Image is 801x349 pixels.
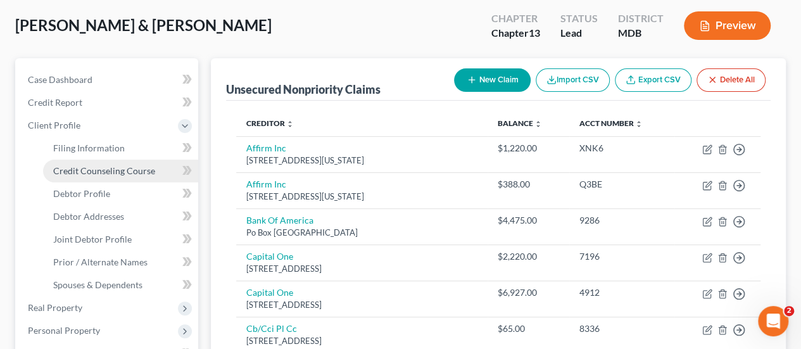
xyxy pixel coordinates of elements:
iframe: Intercom live chat [758,306,788,336]
div: $6,927.00 [498,286,559,299]
span: Credit Counseling Course [53,165,155,176]
span: [PERSON_NAME] & [PERSON_NAME] [15,16,272,34]
div: Lead [560,26,598,41]
i: unfold_more [286,120,294,128]
div: [STREET_ADDRESS][US_STATE] [246,155,477,167]
div: 8336 [579,322,664,335]
span: 13 [529,27,540,39]
div: District [618,11,664,26]
div: [STREET_ADDRESS] [246,263,477,275]
a: Joint Debtor Profile [43,228,198,251]
div: $2,220.00 [498,250,559,263]
a: Prior / Alternate Names [43,251,198,274]
a: Affirm Inc [246,179,286,189]
span: Credit Report [28,97,82,108]
div: Po Box [GEOGRAPHIC_DATA] [246,227,477,239]
div: Unsecured Nonpriority Claims [226,82,381,97]
span: Spouses & Dependents [53,279,142,290]
a: Case Dashboard [18,68,198,91]
div: [STREET_ADDRESS] [246,335,477,347]
a: Cb/Cci Pl Cc [246,323,297,334]
span: Personal Property [28,325,100,336]
div: [STREET_ADDRESS][US_STATE] [246,191,477,203]
a: Debtor Profile [43,182,198,205]
a: Acct Number unfold_more [579,118,643,128]
span: Filing Information [53,143,125,153]
button: New Claim [454,68,531,92]
a: Balance unfold_more [498,118,542,128]
div: 4912 [579,286,664,299]
a: Export CSV [615,68,691,92]
a: Bank Of America [246,215,313,225]
div: $1,220.00 [498,142,559,155]
i: unfold_more [635,120,643,128]
div: $4,475.00 [498,214,559,227]
span: Joint Debtor Profile [53,234,132,244]
span: Client Profile [28,120,80,130]
a: Capital One [246,287,293,298]
button: Delete All [697,68,766,92]
a: Filing Information [43,137,198,160]
i: unfold_more [534,120,542,128]
div: $388.00 [498,178,559,191]
div: $65.00 [498,322,559,335]
a: Credit Counseling Course [43,160,198,182]
div: 9286 [579,214,664,227]
a: Affirm Inc [246,143,286,153]
span: Real Property [28,302,82,313]
a: Debtor Addresses [43,205,198,228]
span: Debtor Addresses [53,211,124,222]
a: Spouses & Dependents [43,274,198,296]
div: Chapter [491,11,540,26]
span: 2 [784,306,794,316]
div: XNK6 [579,142,664,155]
span: Case Dashboard [28,74,92,85]
button: Import CSV [536,68,610,92]
div: Q3BE [579,178,664,191]
div: MDB [618,26,664,41]
a: Creditor unfold_more [246,118,294,128]
button: Preview [684,11,771,40]
div: [STREET_ADDRESS] [246,299,477,311]
div: Status [560,11,598,26]
span: Debtor Profile [53,188,110,199]
div: Chapter [491,26,540,41]
a: Capital One [246,251,293,262]
div: 7196 [579,250,664,263]
a: Credit Report [18,91,198,114]
span: Prior / Alternate Names [53,257,148,267]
